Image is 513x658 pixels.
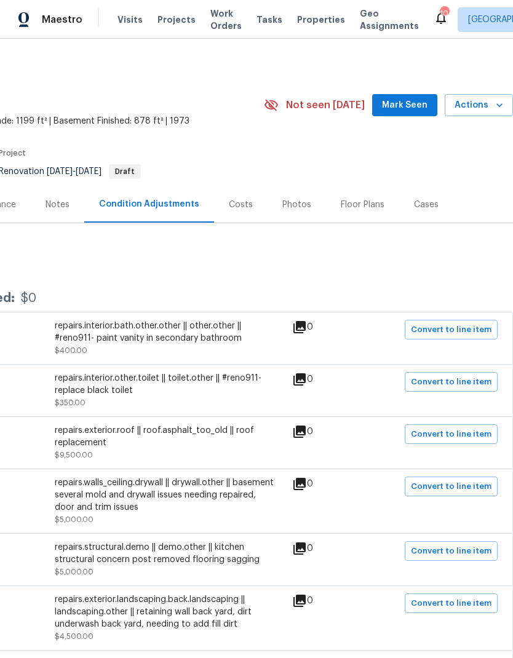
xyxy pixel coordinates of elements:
[360,7,419,32] span: Geo Assignments
[405,593,498,613] button: Convert to line item
[55,451,93,459] span: $9,500.00
[405,477,498,496] button: Convert to line item
[411,480,491,494] span: Convert to line item
[157,14,196,26] span: Projects
[117,14,143,26] span: Visits
[292,320,352,335] div: 0
[55,320,276,344] div: repairs.interior.bath.other.other || other.other || #reno911- paint vanity in secondary bathroom
[445,94,513,117] button: Actions
[256,15,282,24] span: Tasks
[411,323,491,337] span: Convert to line item
[282,199,311,211] div: Photos
[210,7,242,32] span: Work Orders
[405,320,498,339] button: Convert to line item
[110,168,140,175] span: Draft
[411,544,491,558] span: Convert to line item
[292,424,352,439] div: 0
[55,347,87,354] span: $400.00
[292,541,352,556] div: 0
[372,94,437,117] button: Mark Seen
[55,568,93,576] span: $5,000.00
[405,424,498,444] button: Convert to line item
[411,375,491,389] span: Convert to line item
[55,633,93,640] span: $4,500.00
[42,14,82,26] span: Maestro
[382,98,427,113] span: Mark Seen
[405,372,498,392] button: Convert to line item
[55,516,93,523] span: $5,000.00
[405,541,498,561] button: Convert to line item
[411,427,491,442] span: Convert to line item
[99,198,199,210] div: Condition Adjustments
[414,199,439,211] div: Cases
[55,541,276,566] div: repairs.structural.demo || demo.other || kitchen structural concern post removed flooring sagging
[292,477,352,491] div: 0
[455,98,503,113] span: Actions
[47,167,73,176] span: [DATE]
[341,199,384,211] div: Floor Plans
[46,199,70,211] div: Notes
[286,99,365,111] span: Not seen [DATE]
[411,597,491,611] span: Convert to line item
[55,477,276,513] div: repairs.walls_ceiling.drywall || drywall.other || basement several mold and drywall issues needin...
[229,199,253,211] div: Costs
[21,292,36,304] div: $0
[292,593,352,608] div: 0
[55,424,276,449] div: repairs.exterior.roof || roof.asphalt_too_old || roof replacement
[440,7,448,20] div: 104
[47,167,101,176] span: -
[76,167,101,176] span: [DATE]
[55,593,276,630] div: repairs.exterior.landscaping.back.landscaping || landscaping.other || retaining wall back yard, d...
[55,399,85,406] span: $350.00
[297,14,345,26] span: Properties
[55,372,276,397] div: repairs.interior.other.toilet || toilet.other || #reno911-replace black toilet
[292,372,352,387] div: 0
